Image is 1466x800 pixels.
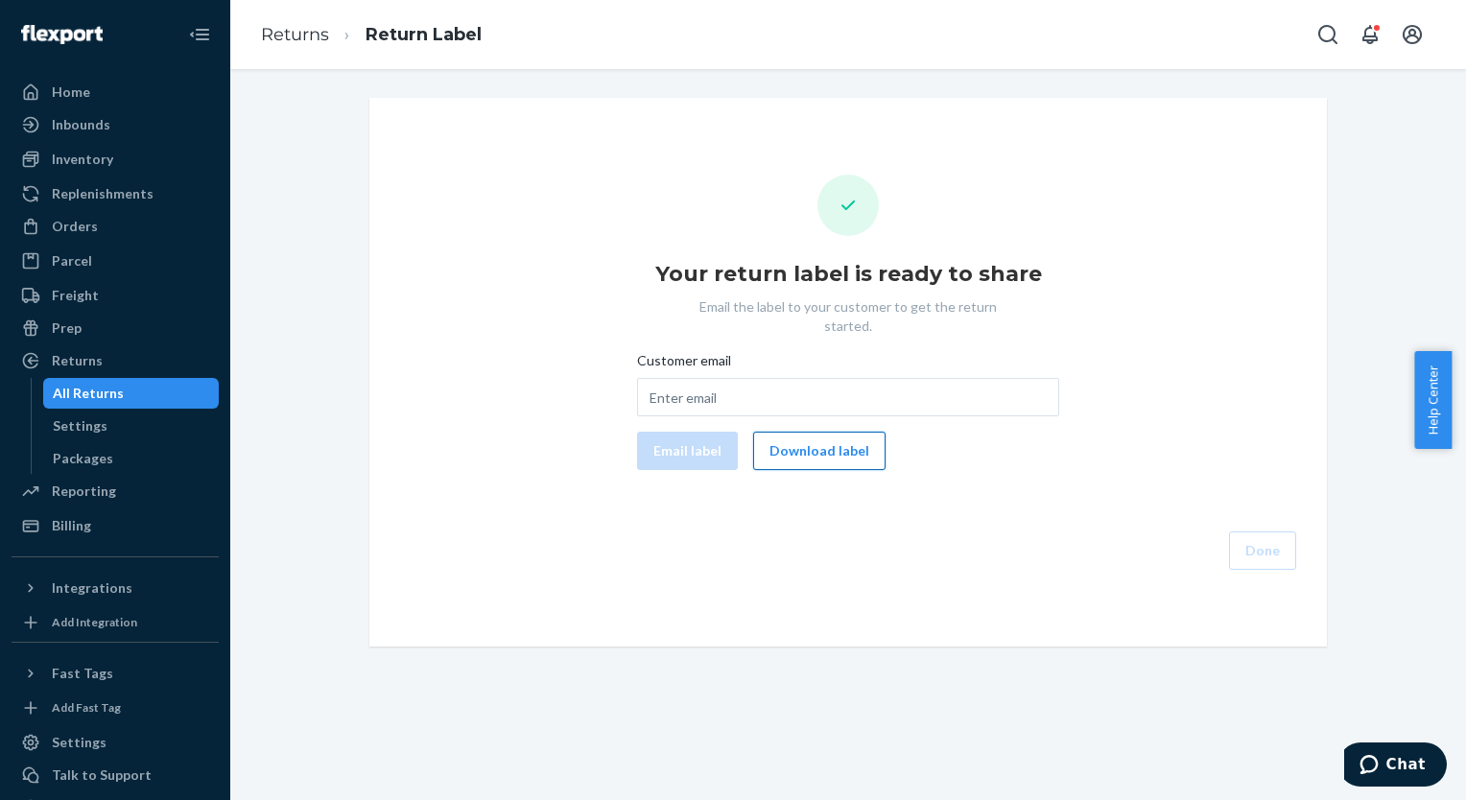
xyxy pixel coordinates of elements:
[655,259,1042,290] h1: Your return label is ready to share
[366,24,482,45] a: Return Label
[52,82,90,102] div: Home
[12,476,219,506] a: Reporting
[52,184,154,203] div: Replenishments
[52,115,110,134] div: Inbounds
[12,760,219,790] button: Talk to Support
[12,313,219,343] a: Prep
[52,251,92,271] div: Parcel
[53,384,124,403] div: All Returns
[12,510,219,541] a: Billing
[12,211,219,242] a: Orders
[1351,15,1389,54] button: Open notifications
[52,217,98,236] div: Orders
[637,351,731,378] span: Customer email
[1229,531,1296,570] button: Done
[52,482,116,501] div: Reporting
[52,733,106,752] div: Settings
[12,178,219,209] a: Replenishments
[1309,15,1347,54] button: Open Search Box
[53,416,107,435] div: Settings
[52,614,137,630] div: Add Integration
[637,432,738,470] button: Email label
[52,699,121,716] div: Add Fast Tag
[1414,351,1452,449] button: Help Center
[246,7,497,63] ol: breadcrumbs
[12,109,219,140] a: Inbounds
[43,443,220,474] a: Packages
[1393,15,1431,54] button: Open account menu
[21,25,103,44] img: Flexport logo
[52,765,152,785] div: Talk to Support
[53,449,113,468] div: Packages
[180,15,219,54] button: Close Navigation
[637,378,1059,416] input: Customer email
[753,432,886,470] button: Download label
[1344,742,1447,790] iframe: Opens a widget where you can chat to one of our agents
[680,297,1016,336] p: Email the label to your customer to get the return started.
[52,286,99,305] div: Freight
[52,578,132,598] div: Integrations
[52,150,113,169] div: Inventory
[12,77,219,107] a: Home
[12,611,219,634] a: Add Integration
[12,345,219,376] a: Returns
[261,24,329,45] a: Returns
[12,727,219,758] a: Settings
[43,378,220,409] a: All Returns
[52,516,91,535] div: Billing
[12,246,219,276] a: Parcel
[52,664,113,683] div: Fast Tags
[52,351,103,370] div: Returns
[12,280,219,311] a: Freight
[12,144,219,175] a: Inventory
[52,318,82,338] div: Prep
[43,411,220,441] a: Settings
[12,696,219,719] a: Add Fast Tag
[12,658,219,689] button: Fast Tags
[12,573,219,603] button: Integrations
